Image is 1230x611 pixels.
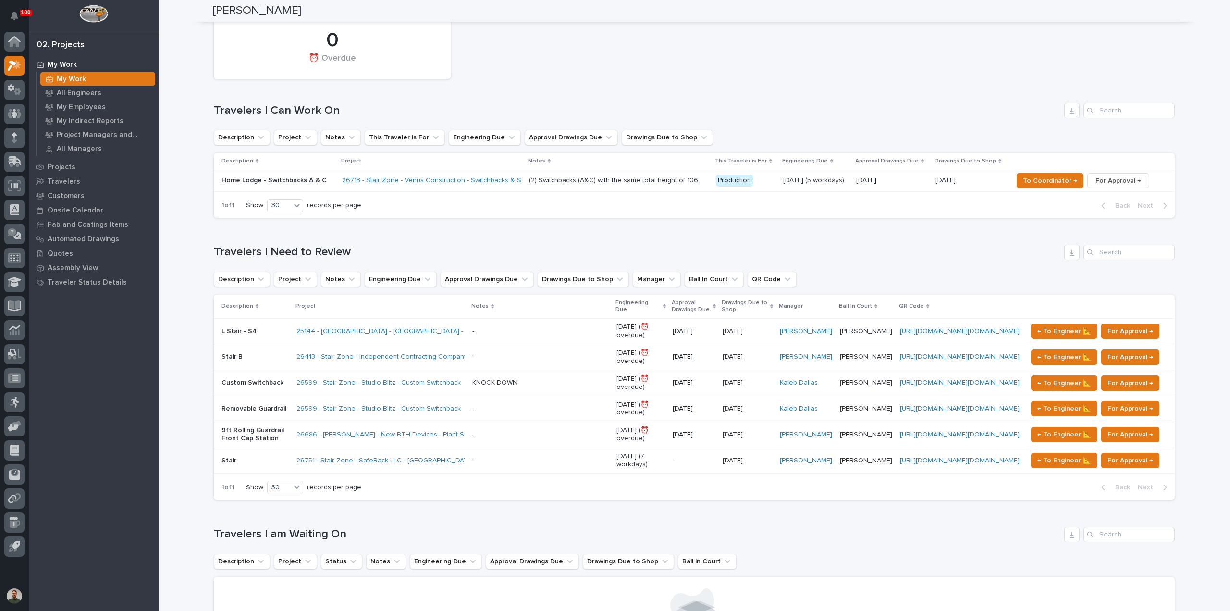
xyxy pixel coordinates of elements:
button: users-avatar [4,586,25,606]
button: Description [214,554,270,569]
tr: L Stair - S425144 - [GEOGRAPHIC_DATA] - [GEOGRAPHIC_DATA] - ATX [GEOGRAPHIC_DATA] - [DATE] (⏰ ove... [214,318,1175,344]
a: [PERSON_NAME] [780,353,832,361]
a: 26413 - Stair Zone - Independent Contracting Company - WVU Stair Replacement [296,353,546,361]
a: Fab and Coatings Items [29,217,159,232]
h1: Travelers I am Waiting On [214,527,1060,541]
a: [URL][DOMAIN_NAME][DOMAIN_NAME] [900,328,1020,335]
p: Description [221,156,253,166]
button: ← To Engineer 📐 [1031,453,1097,468]
a: My Work [37,72,159,86]
button: ← To Engineer 📐 [1031,349,1097,365]
span: Next [1138,483,1159,492]
span: Next [1138,201,1159,210]
button: Approval Drawings Due [441,272,534,287]
p: Automated Drawings [48,235,119,244]
p: [DATE] [673,405,715,413]
a: [URL][DOMAIN_NAME][DOMAIN_NAME] [900,457,1020,464]
button: Drawings Due to Shop [538,272,629,287]
p: Customers [48,192,85,200]
button: Approval Drawings Due [525,130,618,145]
a: [PERSON_NAME] [780,431,832,439]
p: [DATE] [723,377,745,387]
p: [DATE] [723,455,745,465]
span: For Approval → [1107,403,1153,414]
span: ← To Engineer 📐 [1037,429,1091,440]
button: QR Code [748,272,797,287]
button: Ball in Court [678,554,737,569]
a: 26751 - Stair Zone - SafeRack LLC - [GEOGRAPHIC_DATA] [296,457,474,465]
button: To Coordinator → [1017,173,1083,188]
div: 0 [230,28,434,52]
button: Notes [321,130,361,145]
a: 26713 - Stair Zone - Venus Construction - Switchbacks & Stairtowers [342,176,552,185]
p: [DATE] (⏰ overdue) [616,323,665,339]
button: For Approval → [1101,427,1159,442]
div: 30 [268,200,291,211]
p: Drawings Due to Shop [722,298,767,315]
p: Onsite Calendar [48,206,103,215]
a: [PERSON_NAME] [780,327,832,336]
div: 02. Projects [37,40,85,50]
p: [DATE] (7 workdays) [616,452,665,469]
p: [PERSON_NAME] [840,327,892,336]
span: For Approval → [1107,351,1153,363]
div: Production [716,175,753,187]
a: Project Managers and Engineers [37,128,159,141]
p: Stair B [221,353,289,361]
p: Engineering Due [615,298,660,315]
button: Notifications [4,6,25,26]
button: For Approval → [1101,324,1159,339]
p: Assembly View [48,264,98,273]
a: My Indirect Reports [37,114,159,127]
p: QR Code [899,301,924,312]
button: For Approval → [1101,453,1159,468]
a: Kaleb Dallas [780,379,818,387]
button: ← To Engineer 📐 [1031,324,1097,339]
p: [DATE] [673,379,715,387]
div: Search [1083,245,1175,260]
p: Project [295,301,316,312]
a: [URL][DOMAIN_NAME][DOMAIN_NAME] [900,379,1020,386]
a: Projects [29,160,159,174]
button: For Approval → [1101,349,1159,365]
p: Fab and Coatings Items [48,221,128,229]
a: [URL][DOMAIN_NAME][DOMAIN_NAME] [900,431,1020,438]
input: Search [1083,103,1175,118]
p: All Managers [57,145,102,153]
p: Show [246,201,263,210]
div: ⏰ Overdue [230,53,434,74]
p: Project [341,156,361,166]
button: Project [274,130,317,145]
p: 1 of 1 [214,194,242,217]
a: My Employees [37,100,159,113]
div: Notifications100 [12,12,25,27]
button: Next [1134,483,1175,492]
a: Customers [29,188,159,203]
span: To Coordinator → [1023,175,1077,187]
button: Project [274,272,317,287]
a: Assembly View [29,261,159,275]
span: For Approval → [1095,175,1141,187]
p: My Work [48,61,77,69]
a: Automated Drawings [29,232,159,246]
p: [DATE] [673,353,715,361]
p: [PERSON_NAME] [840,353,892,361]
p: Traveler Status Details [48,278,127,287]
p: All Engineers [57,89,101,98]
button: Project [274,554,317,569]
p: records per page [307,484,361,492]
input: Search [1083,527,1175,542]
div: - [472,431,474,439]
p: - [673,457,715,465]
div: 30 [268,483,291,493]
div: - [472,405,474,413]
p: [PERSON_NAME] [840,405,892,413]
p: My Employees [57,103,106,112]
p: Drawings Due to Shop [935,156,996,166]
button: Approval Drawings Due [486,554,579,569]
h1: Travelers I Can Work On [214,104,1060,118]
a: [PERSON_NAME] [780,457,832,465]
a: [URL][DOMAIN_NAME][DOMAIN_NAME] [900,353,1020,360]
button: ← To Engineer 📐 [1031,401,1097,416]
button: Back [1094,201,1134,210]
